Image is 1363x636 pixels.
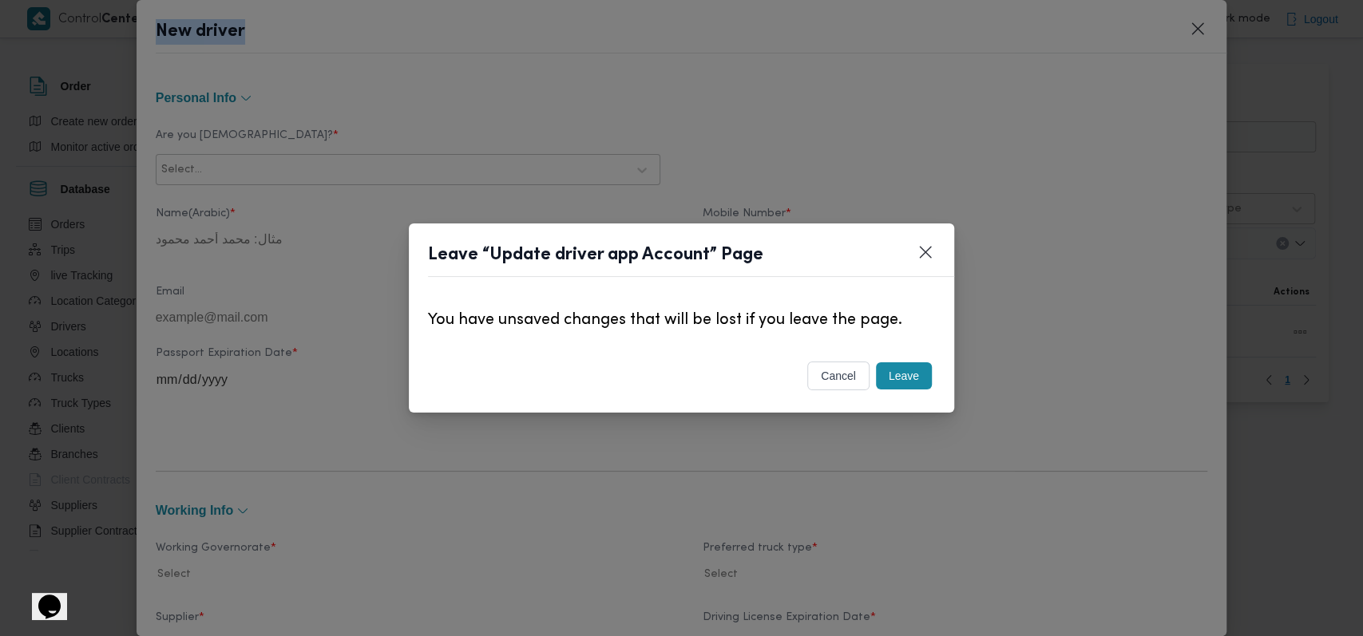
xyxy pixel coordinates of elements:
[428,243,973,277] header: Leave “Update driver app Account” Page
[916,243,935,262] button: Closes this modal window
[876,362,932,389] button: Leave
[16,572,67,620] iframe: chat widget
[428,312,935,330] p: You have unsaved changes that will be lost if you leave the page.
[807,361,870,390] button: cancel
